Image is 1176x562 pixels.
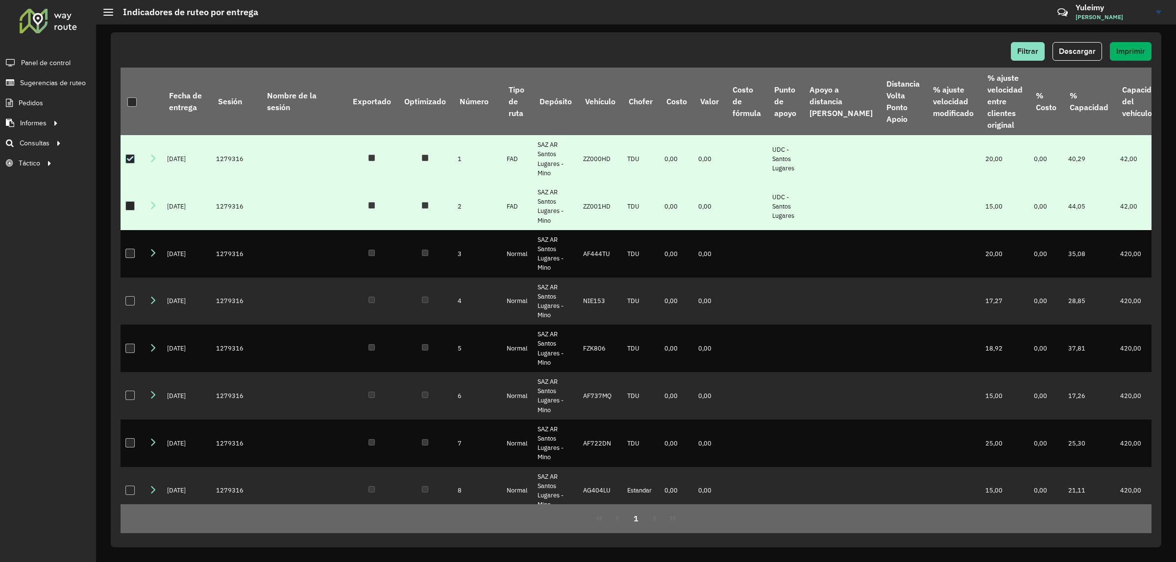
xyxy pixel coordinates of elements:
[533,325,578,372] td: SAZ AR Santos Lugares - Mino
[578,183,622,230] td: ZZ001HD
[1029,278,1063,325] td: 0,00
[660,183,693,230] td: 0,00
[20,118,47,128] span: Informes
[211,278,260,325] td: 1279316
[533,420,578,467] td: SAZ AR Santos Lugares - Mino
[211,372,260,420] td: 1279316
[1053,42,1102,61] button: Descargar
[162,68,211,135] th: Fecha de entrega
[767,68,803,135] th: Punto de apoyo
[578,372,622,420] td: AF737MQ
[693,372,725,420] td: 0,00
[660,325,693,372] td: 0,00
[660,68,693,135] th: Costo
[1115,467,1167,515] td: 420,00
[803,68,880,135] th: Apoyo a distancia [PERSON_NAME]
[211,467,260,515] td: 1279316
[980,372,1029,420] td: 15,00
[502,325,533,372] td: Normal
[578,325,622,372] td: FZK806
[660,467,693,515] td: 0,00
[693,230,725,278] td: 0,00
[1063,325,1115,372] td: 37,81
[502,68,533,135] th: Tipo de ruta
[1029,230,1063,278] td: 0,00
[1115,230,1167,278] td: 420,00
[502,372,533,420] td: Normal
[533,135,578,183] td: SAZ AR Santos Lugares - Mino
[1115,68,1167,135] th: Capacidad del vehículo
[578,278,622,325] td: NIE153
[693,420,725,467] td: 0,00
[1029,420,1063,467] td: 0,00
[926,68,980,135] th: % ajuste velocidad modificado
[578,68,622,135] th: Vehículo
[1029,68,1063,135] th: % Costo
[660,420,693,467] td: 0,00
[1115,372,1167,420] td: 420,00
[453,467,502,515] td: 8
[578,467,622,515] td: AG404LU
[660,372,693,420] td: 0,00
[622,278,660,325] td: TDU
[726,68,767,135] th: Costo de fórmula
[1116,47,1145,55] span: Imprimir
[1029,467,1063,515] td: 0,00
[1063,467,1115,515] td: 21,11
[502,278,533,325] td: Normal
[502,230,533,278] td: Normal
[693,278,725,325] td: 0,00
[211,230,260,278] td: 1279316
[397,68,452,135] th: Optimizado
[1063,420,1115,467] td: 25,30
[1115,420,1167,467] td: 420,00
[502,467,533,515] td: Normal
[693,183,725,230] td: 0,00
[162,183,211,230] td: [DATE]
[693,467,725,515] td: 0,00
[502,420,533,467] td: Normal
[162,372,211,420] td: [DATE]
[211,68,260,135] th: Sesión
[20,78,86,88] span: Sugerencias de ruteo
[1063,68,1115,135] th: % Capacidad
[1115,278,1167,325] td: 420,00
[453,325,502,372] td: 5
[1063,183,1115,230] td: 44,05
[622,325,660,372] td: TDU
[1076,3,1149,12] h3: Yuleimy
[767,183,803,230] td: UDC - Santos Lugares
[622,135,660,183] td: TDU
[578,420,622,467] td: AF722DN
[693,68,725,135] th: Valor
[533,278,578,325] td: SAZ AR Santos Lugares - Mino
[1115,183,1167,230] td: 42,00
[980,278,1029,325] td: 17,27
[19,98,43,108] span: Pedidos
[980,325,1029,372] td: 18,92
[980,420,1029,467] td: 25,00
[980,183,1029,230] td: 15,00
[1011,42,1045,61] button: Filtrar
[453,68,502,135] th: Número
[1063,135,1115,183] td: 40,29
[533,68,578,135] th: Depósito
[453,183,502,230] td: 2
[502,135,533,183] td: FAD
[211,135,260,183] td: 1279316
[1115,325,1167,372] td: 420,00
[578,230,622,278] td: AF444TU
[453,278,502,325] td: 4
[162,278,211,325] td: [DATE]
[533,372,578,420] td: SAZ AR Santos Lugares - Mino
[162,325,211,372] td: [DATE]
[21,58,71,68] span: Panel de control
[980,467,1029,515] td: 15,00
[211,183,260,230] td: 1279316
[162,467,211,515] td: [DATE]
[162,420,211,467] td: [DATE]
[1017,47,1038,55] span: Filtrar
[1059,47,1096,55] span: Descargar
[453,135,502,183] td: 1
[622,68,660,135] th: Chofer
